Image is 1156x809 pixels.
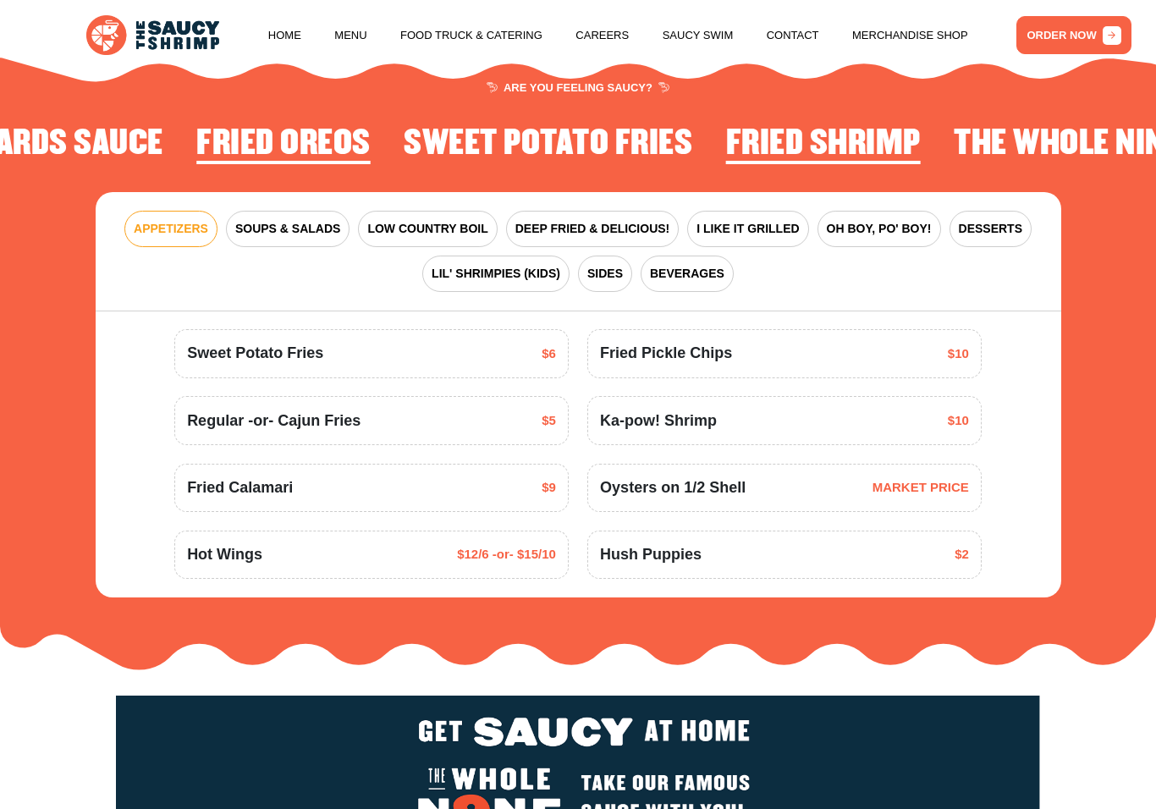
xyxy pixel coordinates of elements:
[542,411,556,431] span: $5
[487,82,669,93] span: ARE YOU FEELING SAUCY?
[600,543,702,566] span: Hush Puppies
[578,256,632,292] button: SIDES
[515,220,670,238] span: DEEP FRIED & DELICIOUS!
[268,3,301,68] a: Home
[432,265,560,283] span: LIL' SHRIMPIES (KIDS)
[358,211,497,247] button: LOW COUNTRY BOIL
[948,344,969,364] span: $10
[124,211,217,247] button: APPETIZERS
[404,125,692,163] h2: Sweet Potato Fries
[542,344,556,364] span: $6
[767,3,819,68] a: Contact
[817,211,941,247] button: OH BOY, PO' BOY!
[196,125,371,168] li: 3 of 4
[86,15,220,56] img: logo
[542,478,556,498] span: $9
[641,256,734,292] button: BEVERAGES
[827,220,932,238] span: OH BOY, PO' BOY!
[587,265,623,283] span: SIDES
[334,3,366,68] a: Menu
[600,476,746,499] span: Oysters on 1/2 Shell
[134,220,208,238] span: APPETIZERS
[187,476,293,499] span: Fried Calamari
[235,220,340,238] span: SOUPS & SALADS
[959,220,1022,238] span: DESSERTS
[187,342,323,365] span: Sweet Potato Fries
[852,3,968,68] a: Merchandise Shop
[687,211,808,247] button: I LIKE IT GRILLED
[600,410,717,432] span: Ka-pow! Shrimp
[650,265,724,283] span: BEVERAGES
[404,125,692,168] li: 4 of 4
[948,411,969,431] span: $10
[196,125,371,163] h2: Fried Oreos
[400,3,542,68] a: Food Truck & Catering
[187,543,262,566] span: Hot Wings
[600,342,732,365] span: Fried Pickle Chips
[726,125,921,168] li: 1 of 4
[187,410,361,432] span: Regular -or- Cajun Fries
[506,211,680,247] button: DEEP FRIED & DELICIOUS!
[457,545,556,564] span: $12/6 -or- $15/10
[1016,16,1132,54] a: ORDER NOW
[422,256,570,292] button: LIL' SHRIMPIES (KIDS)
[226,211,350,247] button: SOUPS & SALADS
[955,545,969,564] span: $2
[663,3,734,68] a: Saucy Swim
[950,211,1032,247] button: DESSERTS
[367,220,487,238] span: LOW COUNTRY BOIL
[575,3,629,68] a: Careers
[696,220,799,238] span: I LIKE IT GRILLED
[873,478,969,498] span: MARKET PRICE
[726,125,921,163] h2: Fried Shrimp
